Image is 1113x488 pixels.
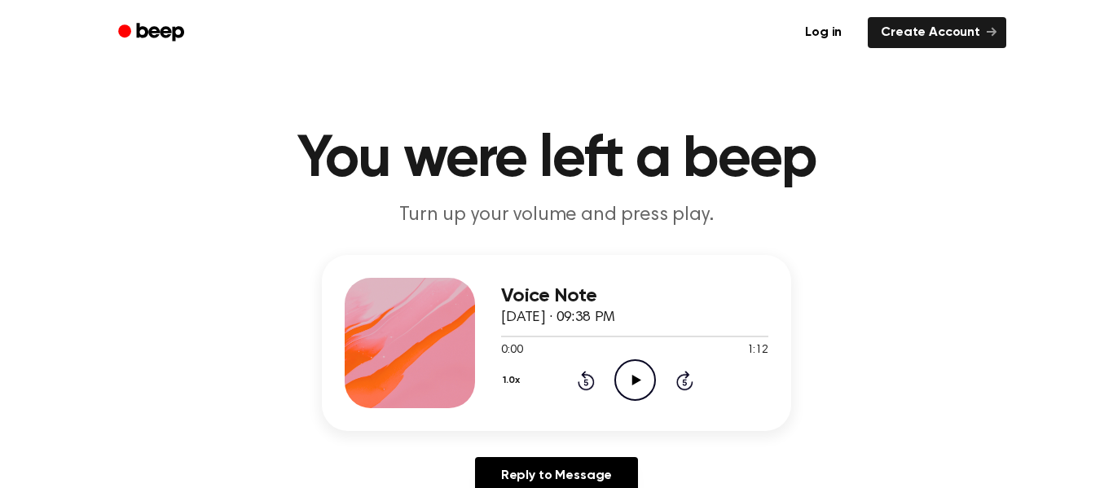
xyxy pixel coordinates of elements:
span: 1:12 [747,342,768,359]
a: Log in [789,14,858,51]
span: 0:00 [501,342,522,359]
span: [DATE] · 09:38 PM [501,310,615,325]
h3: Voice Note [501,285,768,307]
a: Create Account [868,17,1006,48]
button: 1.0x [501,367,526,394]
p: Turn up your volume and press play. [244,202,869,229]
h1: You were left a beep [139,130,974,189]
a: Beep [107,17,199,49]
